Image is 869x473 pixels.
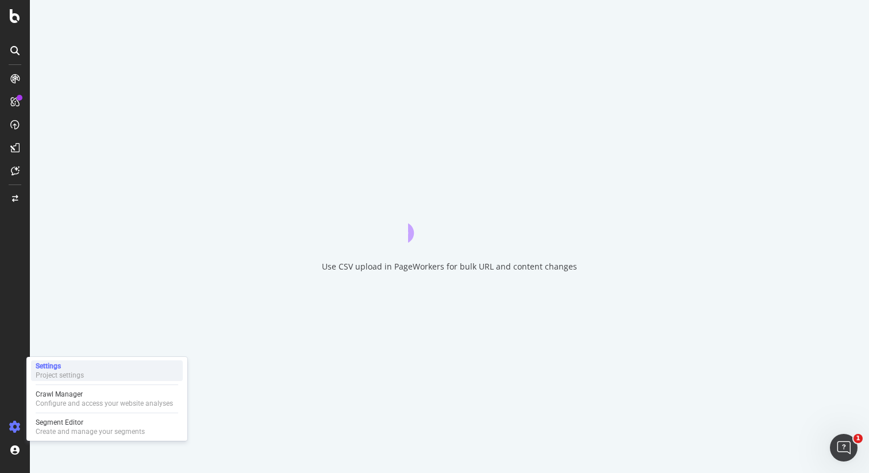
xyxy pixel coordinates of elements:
span: 1 [853,434,863,443]
div: Domain Overview [46,68,103,75]
div: Domain: [DOMAIN_NAME] [30,30,126,39]
div: Settings [36,362,84,371]
div: Segment Editor [36,418,145,427]
div: Configure and access your website analyses [36,399,173,408]
div: Keywords by Traffic [129,68,190,75]
a: Crawl ManagerConfigure and access your website analyses [31,389,183,409]
img: tab_keywords_by_traffic_grey.svg [116,67,125,76]
img: logo_orange.svg [18,18,28,28]
div: Use CSV upload in PageWorkers for bulk URL and content changes [322,261,577,272]
div: Create and manage your segments [36,427,145,436]
a: Segment EditorCreate and manage your segments [31,417,183,437]
iframe: Intercom live chat [830,434,858,462]
div: v 4.0.25 [32,18,56,28]
a: SettingsProject settings [31,360,183,381]
div: animation [408,201,491,243]
img: tab_domain_overview_orange.svg [33,67,43,76]
div: Project settings [36,371,84,380]
div: Crawl Manager [36,390,173,399]
img: website_grey.svg [18,30,28,39]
